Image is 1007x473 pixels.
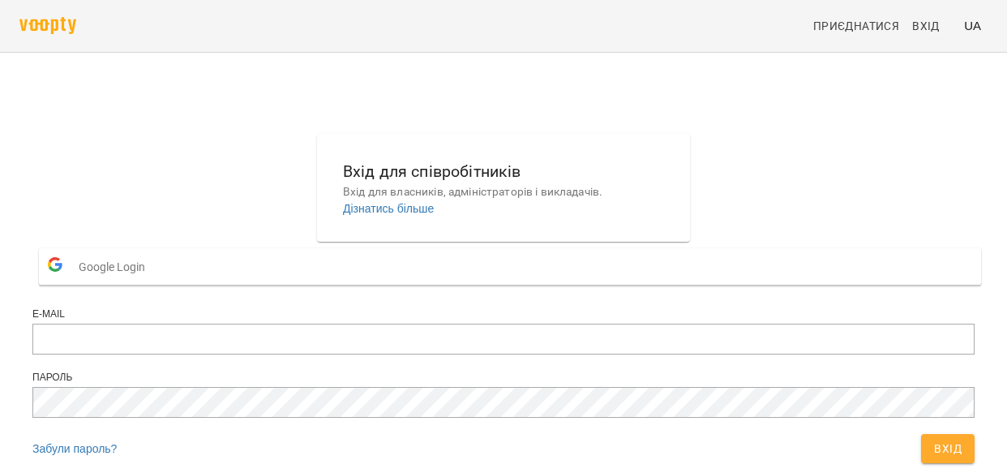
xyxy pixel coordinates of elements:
span: Вхід [912,16,940,36]
div: E-mail [32,307,975,321]
a: Забули пароль? [32,442,117,455]
h6: Вхід для співробітників [343,159,664,184]
span: Приєднатися [813,16,899,36]
button: Вхід для співробітниківВхід для власників, адміністраторів і викладачів.Дізнатись більше [330,146,677,230]
a: Вхід [906,11,958,41]
button: Вхід [921,434,975,463]
span: Вхід [934,439,962,458]
p: Вхід для власників, адміністраторів і викладачів. [343,184,664,200]
a: Приєднатися [807,11,906,41]
img: voopty.png [19,17,76,34]
button: Google Login [39,248,981,285]
a: Дізнатись більше [343,202,434,215]
button: UA [958,11,988,41]
span: Google Login [79,251,153,283]
div: Пароль [32,371,975,385]
span: UA [964,17,981,34]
